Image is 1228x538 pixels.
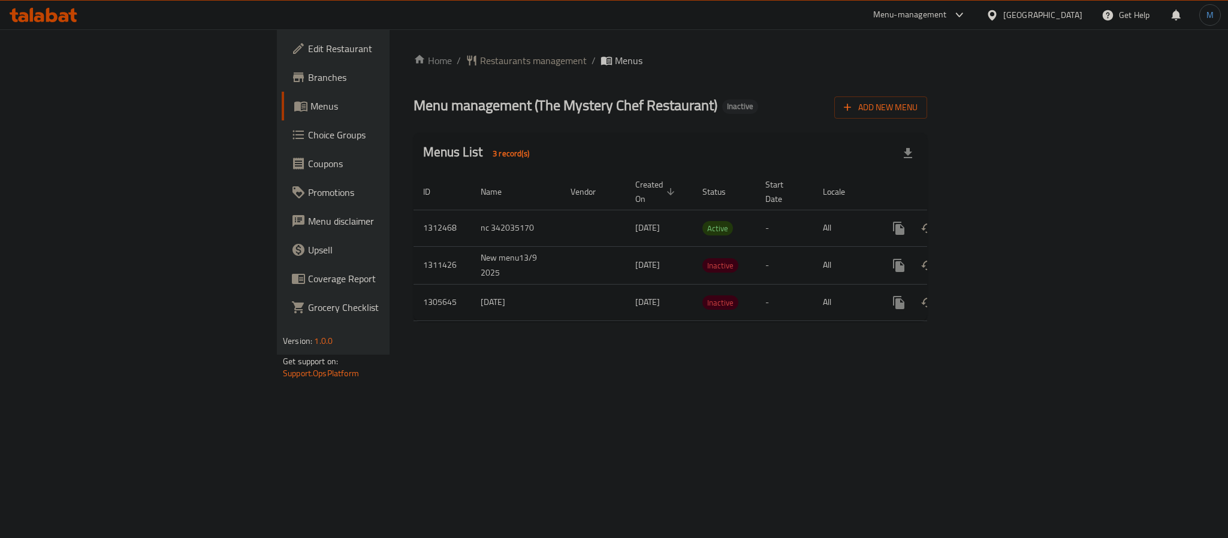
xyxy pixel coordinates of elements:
[308,300,472,315] span: Grocery Checklist
[635,257,660,273] span: [DATE]
[1003,8,1082,22] div: [GEOGRAPHIC_DATA]
[308,214,472,228] span: Menu disclaimer
[480,53,587,68] span: Restaurants management
[813,210,875,246] td: All
[885,214,913,243] button: more
[823,185,861,199] span: Locale
[308,41,472,56] span: Edit Restaurant
[834,96,927,119] button: Add New Menu
[702,258,738,273] div: Inactive
[423,143,536,163] h2: Menus List
[875,174,1009,210] th: Actions
[913,251,942,280] button: Change Status
[282,207,482,235] a: Menu disclaimer
[282,92,482,120] a: Menus
[282,34,482,63] a: Edit Restaurant
[471,210,561,246] td: nc 342035170
[308,271,472,286] span: Coverage Report
[615,53,642,68] span: Menus
[756,246,813,284] td: -
[308,70,472,84] span: Branches
[702,296,738,310] span: Inactive
[702,185,741,199] span: Status
[702,221,733,235] div: Active
[414,92,717,119] span: Menu management ( The Mystery Chef Restaurant )
[485,148,536,159] span: 3 record(s)
[282,178,482,207] a: Promotions
[481,185,517,199] span: Name
[592,53,596,68] li: /
[314,333,333,349] span: 1.0.0
[702,222,733,235] span: Active
[414,53,927,68] nav: breadcrumb
[471,246,561,284] td: New menu13/9 2025
[466,53,587,68] a: Restaurants management
[722,99,758,114] div: Inactive
[913,288,942,317] button: Change Status
[913,214,942,243] button: Change Status
[414,174,1009,321] table: enhanced table
[282,149,482,178] a: Coupons
[885,251,913,280] button: more
[283,353,338,369] span: Get support on:
[308,185,472,200] span: Promotions
[756,210,813,246] td: -
[894,139,922,168] div: Export file
[635,294,660,310] span: [DATE]
[308,156,472,171] span: Coupons
[813,246,875,284] td: All
[308,128,472,142] span: Choice Groups
[282,235,482,264] a: Upsell
[635,220,660,235] span: [DATE]
[310,99,472,113] span: Menus
[844,100,918,115] span: Add New Menu
[756,284,813,321] td: -
[282,264,482,293] a: Coverage Report
[722,101,758,111] span: Inactive
[765,177,799,206] span: Start Date
[1206,8,1214,22] span: M
[282,293,482,322] a: Grocery Checklist
[485,144,536,163] div: Total records count
[423,185,446,199] span: ID
[282,63,482,92] a: Branches
[885,288,913,317] button: more
[813,284,875,321] td: All
[873,8,947,22] div: Menu-management
[283,333,312,349] span: Version:
[471,284,561,321] td: [DATE]
[702,259,738,273] span: Inactive
[308,243,472,257] span: Upsell
[571,185,611,199] span: Vendor
[635,177,678,206] span: Created On
[282,120,482,149] a: Choice Groups
[283,365,359,381] a: Support.OpsPlatform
